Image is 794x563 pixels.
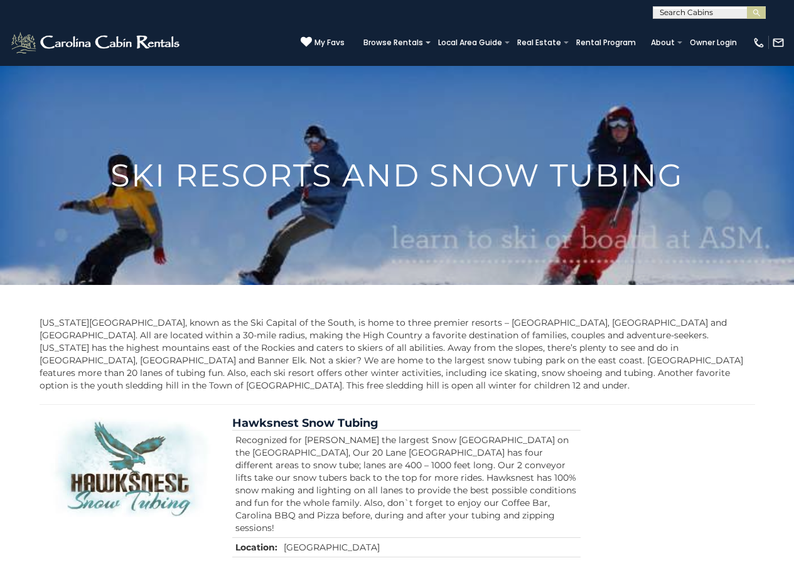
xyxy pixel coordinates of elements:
[772,36,785,49] img: mail-regular-white.png
[314,37,345,48] span: My Favs
[49,417,213,517] img: Hawksnest Snow Tubing
[232,416,378,430] a: Hawksnest Snow Tubing
[432,34,508,51] a: Local Area Guide
[684,34,743,51] a: Owner Login
[235,542,277,553] strong: Location:
[9,30,183,55] img: White-1-2.png
[645,34,681,51] a: About
[301,36,345,49] a: My Favs
[570,34,642,51] a: Rental Program
[232,430,581,537] td: Recognized for [PERSON_NAME] the largest Snow [GEOGRAPHIC_DATA] on the [GEOGRAPHIC_DATA], Our 20 ...
[357,34,429,51] a: Browse Rentals
[753,36,765,49] img: phone-regular-white.png
[511,34,567,51] a: Real Estate
[40,316,755,392] p: [US_STATE][GEOGRAPHIC_DATA], known as the Ski Capital of the South, is home to three premier reso...
[281,537,581,557] td: [GEOGRAPHIC_DATA]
